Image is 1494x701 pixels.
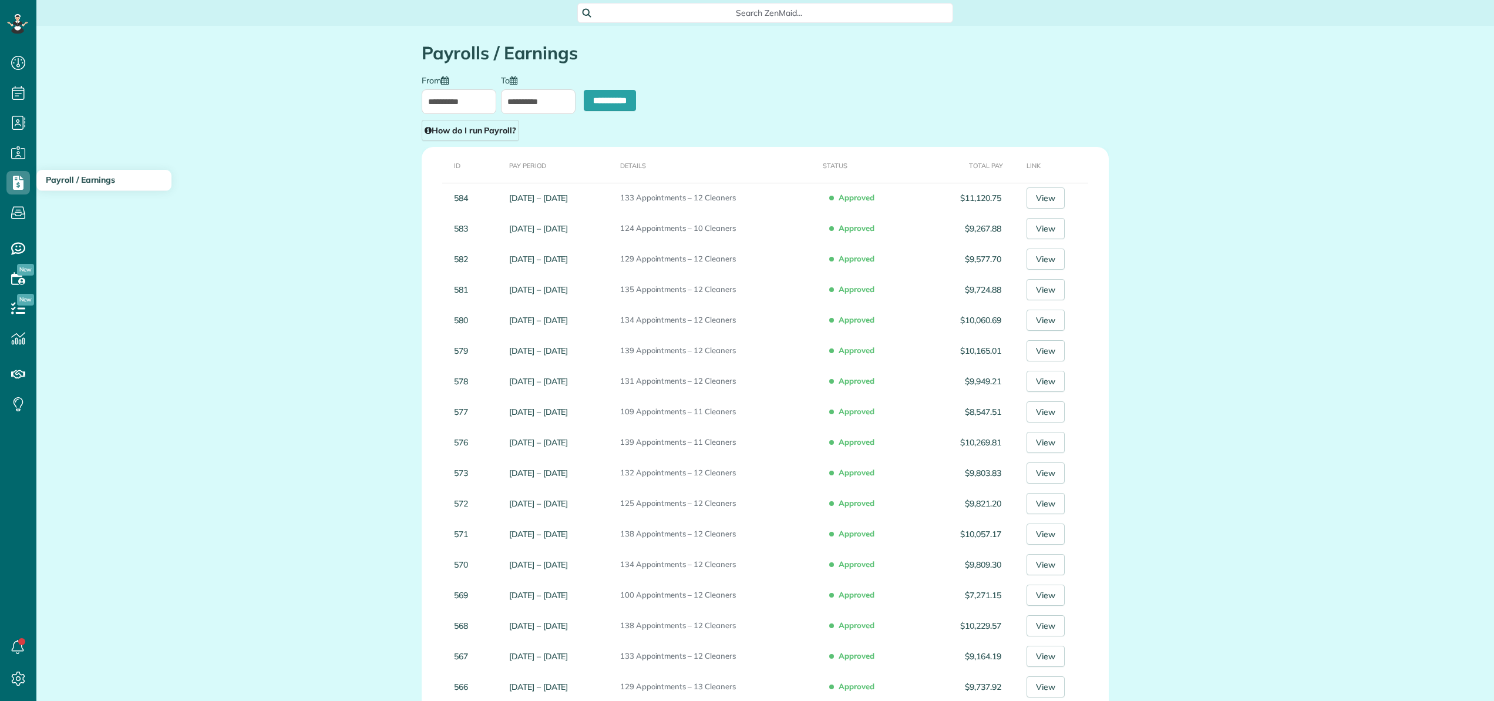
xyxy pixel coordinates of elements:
[615,580,818,611] td: 100 Appointments – 12 Cleaners
[832,615,879,635] span: Approved
[1027,585,1065,606] a: View
[1027,432,1065,453] a: View
[422,458,504,488] td: 573
[924,488,1006,519] td: $9,821.20
[832,493,879,513] span: Approved
[615,458,818,488] td: 132 Appointments – 12 Cleaners
[501,75,523,85] label: To
[509,437,568,448] a: [DATE] – [DATE]
[422,427,504,458] td: 576
[422,120,519,141] a: How do I run Payroll?
[924,147,1006,183] th: Total Pay
[1027,401,1065,422] a: View
[46,175,115,185] span: Payroll / Earnings
[1027,676,1065,697] a: View
[509,651,568,662] a: [DATE] – [DATE]
[832,279,879,299] span: Approved
[422,147,504,183] th: ID
[422,488,504,519] td: 572
[1027,615,1065,636] a: View
[422,274,504,305] td: 581
[509,193,568,203] a: [DATE] – [DATE]
[615,519,818,549] td: 138 Appointments – 12 Cleaners
[615,427,818,458] td: 139 Appointments – 11 Cleaners
[509,284,568,295] a: [DATE] – [DATE]
[924,397,1006,427] td: $8,547.51
[924,641,1006,672] td: $9,164.19
[509,468,568,478] a: [DATE] – [DATE]
[422,366,504,397] td: 578
[422,397,504,427] td: 577
[17,294,34,306] span: New
[924,549,1006,580] td: $9,809.30
[832,432,879,452] span: Approved
[509,590,568,601] a: [DATE] – [DATE]
[924,611,1006,641] td: $10,229.57
[422,336,504,366] td: 579
[509,559,568,570] a: [DATE] – [DATE]
[422,213,504,244] td: 583
[832,462,879,482] span: Approved
[1027,646,1065,667] a: View
[615,641,818,672] td: 133 Appointments – 12 Cleaners
[509,315,568,326] a: [DATE] – [DATE]
[832,371,879,391] span: Approved
[615,397,818,427] td: 109 Appointments – 11 Cleaners
[422,183,504,213] td: 584
[1027,187,1065,209] a: View
[1027,371,1065,392] a: View
[509,529,568,539] a: [DATE] – [DATE]
[422,580,504,611] td: 569
[615,549,818,580] td: 134 Appointments – 12 Cleaners
[615,213,818,244] td: 124 Appointments – 10 Cleaners
[422,75,455,85] label: From
[422,549,504,580] td: 570
[832,218,879,238] span: Approved
[615,336,818,366] td: 139 Appointments – 12 Cleaners
[509,254,568,264] a: [DATE] – [DATE]
[615,244,818,274] td: 129 Appointments – 12 Cleaners
[615,366,818,397] td: 131 Appointments – 12 Cleaners
[818,147,924,183] th: Status
[615,611,818,641] td: 138 Appointments – 12 Cleaners
[17,264,34,276] span: New
[1027,249,1065,270] a: View
[924,244,1006,274] td: $9,577.70
[509,223,568,234] a: [DATE] – [DATE]
[832,340,879,360] span: Approved
[1027,279,1065,300] a: View
[1027,218,1065,239] a: View
[422,519,504,549] td: 571
[509,407,568,417] a: [DATE] – [DATE]
[615,274,818,305] td: 135 Appointments – 12 Cleaners
[509,682,568,692] a: [DATE] – [DATE]
[504,147,615,183] th: Pay Period
[832,524,879,544] span: Approved
[832,585,879,605] span: Approved
[615,305,818,336] td: 134 Appointments – 12 Cleaners
[832,401,879,421] span: Approved
[1027,524,1065,545] a: View
[1027,340,1065,361] a: View
[509,620,568,631] a: [DATE] – [DATE]
[924,305,1006,336] td: $10,060.69
[615,183,818,213] td: 133 Appointments – 12 Cleaners
[1027,310,1065,331] a: View
[924,427,1006,458] td: $10,269.81
[832,554,879,574] span: Approved
[615,488,818,519] td: 125 Appointments – 12 Cleaners
[615,147,818,183] th: Details
[422,244,504,274] td: 582
[924,183,1006,213] td: $11,120.75
[924,213,1006,244] td: $9,267.88
[422,611,504,641] td: 568
[924,336,1006,366] td: $10,165.01
[924,580,1006,611] td: $7,271.15
[509,376,568,387] a: [DATE] – [DATE]
[1006,147,1109,183] th: Link
[832,187,879,207] span: Approved
[1027,462,1065,484] a: View
[422,43,1109,63] h1: Payrolls / Earnings
[509,346,568,356] a: [DATE] – [DATE]
[1027,493,1065,514] a: View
